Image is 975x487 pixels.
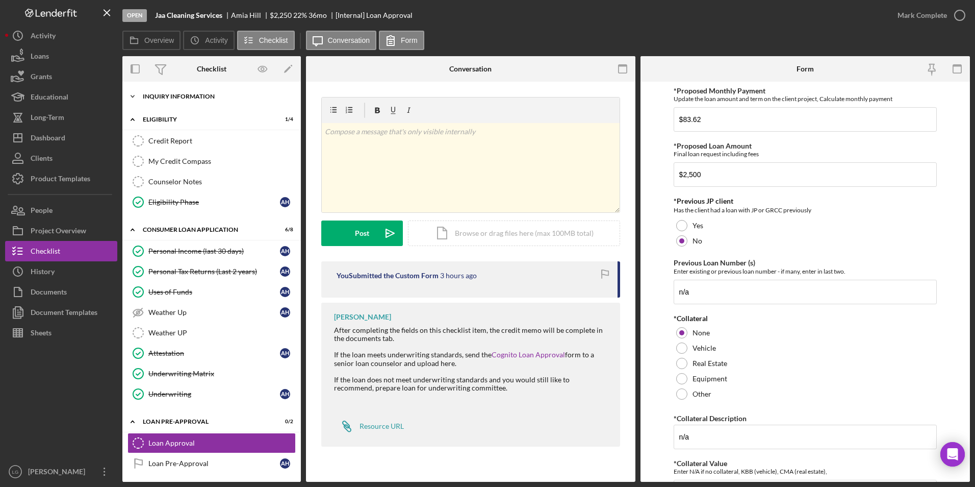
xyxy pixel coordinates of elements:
button: Form [379,31,424,50]
div: [PERSON_NAME] [25,461,92,484]
label: *Proposed Monthly Payment [674,86,765,95]
div: Conversation [449,65,492,73]
div: Educational [31,87,68,110]
div: Counselor Notes [148,178,295,186]
a: Uses of FundsAH [127,282,296,302]
button: Educational [5,87,117,107]
label: *Collateral Description [674,414,747,423]
button: Dashboard [5,128,117,148]
button: History [5,261,117,282]
div: Grants [31,66,52,89]
div: A H [280,266,290,277]
label: Conversation [328,36,370,44]
a: My Credit Compass [127,151,296,172]
div: If the loan does not meet underwriting standards and you would still like to recommend, prepare l... [334,376,610,392]
button: Checklist [5,241,117,261]
label: Activity [205,36,227,44]
div: Update the loan amount and term on the client project, Calculate monthly payment [674,95,937,103]
div: Weather UP [148,329,295,337]
a: Document Templates [5,302,117,323]
label: Vehicle [692,344,716,352]
div: A H [280,348,290,358]
button: People [5,200,117,221]
a: Weather UP [127,323,296,343]
label: None [692,329,710,337]
div: A H [280,307,290,318]
div: Eligibility Phase [148,198,280,206]
div: A H [280,389,290,399]
div: Open [122,9,147,22]
a: Personal Tax Returns (Last 2 years)AH [127,261,296,282]
div: Sheets [31,323,52,346]
time: 2025-09-22 18:30 [440,272,477,280]
div: Uses of Funds [148,288,280,296]
div: Dashboard [31,128,65,151]
div: 0 / 2 [275,419,293,425]
div: Project Overview [31,221,86,243]
div: Enter existing or previous loan number - if many, enter in last two. [674,267,937,275]
button: Activity [5,26,117,46]
label: Real Estate [692,359,727,368]
a: Underwriting Matrix [127,363,296,384]
div: Final loan request including fees [674,150,937,158]
div: Documents [31,282,67,305]
button: Sheets [5,323,117,343]
div: Consumer Loan Application [143,227,268,233]
button: Loans [5,46,117,66]
div: Mark Complete [897,5,947,26]
div: History [31,261,55,284]
div: Amia Hill [231,11,270,19]
button: Activity [183,31,234,50]
div: Personal Income (last 30 days) [148,247,280,255]
label: *Collateral Value [674,459,727,468]
div: Product Templates [31,168,90,191]
div: Underwriting [148,390,280,398]
div: *Previous JP client [674,197,937,205]
div: Credit Report [148,137,295,145]
div: Loan Pre-Approval [148,459,280,468]
div: Long-Term [31,107,64,130]
div: A H [280,287,290,297]
button: Checklist [237,31,295,50]
button: Overview [122,31,181,50]
div: Personal Tax Returns (Last 2 years) [148,267,280,276]
div: Loan Pre-Approval [143,419,268,425]
div: Checklist [197,65,226,73]
div: *Collateral [674,314,937,323]
div: Post [355,221,369,246]
a: Documents [5,282,117,302]
div: Loans [31,46,49,69]
button: Clients [5,148,117,168]
button: LG[PERSON_NAME] [5,461,117,482]
div: 22 % [293,11,307,19]
div: Eligibility [143,116,268,123]
a: AttestationAH [127,343,296,363]
div: 36 mo [309,11,327,19]
div: 1 / 4 [275,116,293,123]
a: Cognito Loan Approval [492,350,565,359]
label: Checklist [259,36,288,44]
a: Personal Income (last 30 days)AH [127,241,296,261]
a: Counselor Notes [127,172,296,192]
button: Project Overview [5,221,117,241]
div: My Credit Compass [148,157,295,165]
div: [PERSON_NAME] [334,313,391,321]
div: Loan Approval [148,439,295,447]
button: Grants [5,66,117,87]
div: Attestation [148,349,280,357]
a: Credit Report [127,131,296,151]
div: Underwriting Matrix [148,370,295,378]
button: Conversation [306,31,377,50]
a: Resource URL [334,416,404,436]
div: [Internal] Loan Approval [336,11,413,19]
div: Open Intercom Messenger [940,442,965,467]
div: Activity [31,26,56,48]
